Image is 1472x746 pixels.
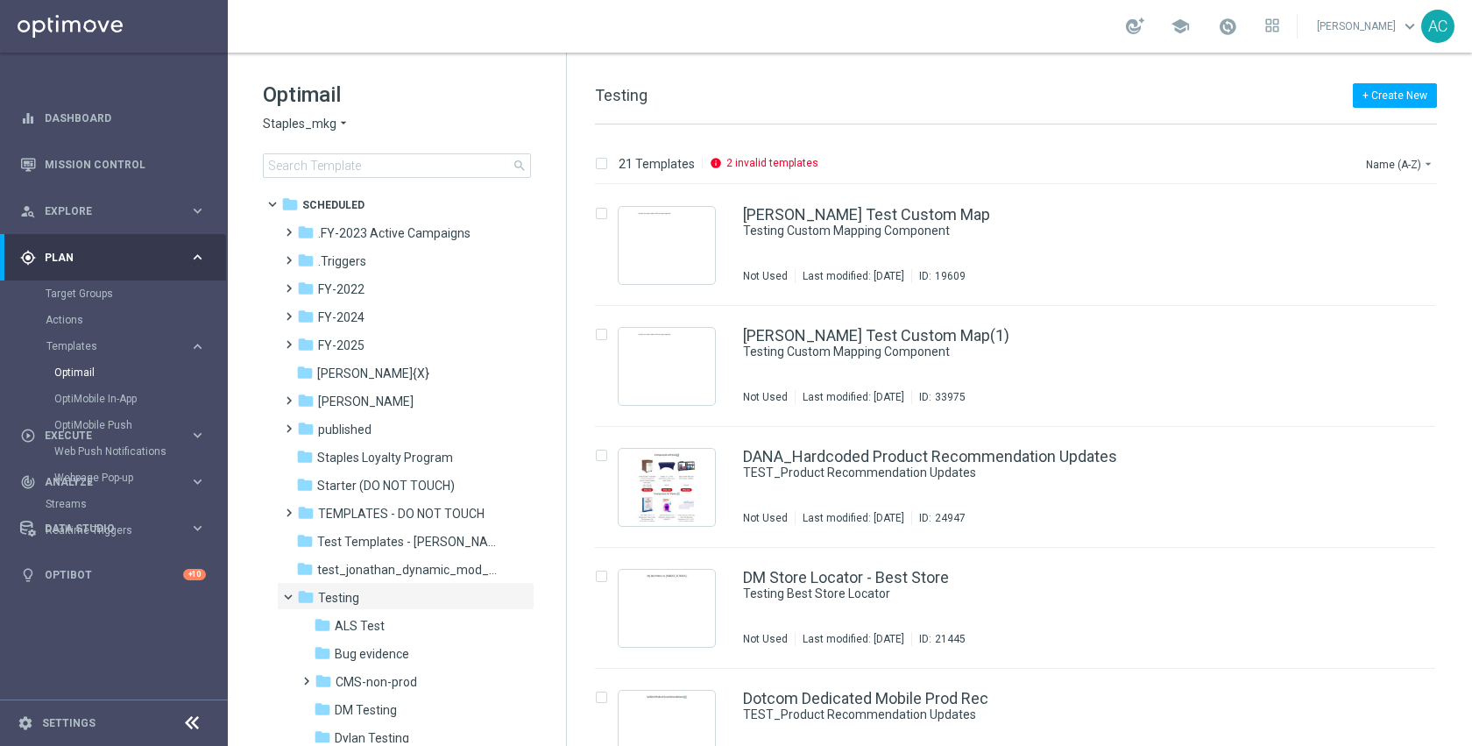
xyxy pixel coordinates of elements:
[743,223,1362,239] div: Testing Custom Mapping Component
[743,344,1321,360] a: Testing Custom Mapping Component
[45,477,189,487] span: Analyze
[710,157,722,169] i: info
[911,390,966,404] div: ID:
[743,570,949,586] a: DM Store Locator - Best Store
[19,204,207,218] button: person_search Explore keyboard_arrow_right
[20,95,206,141] div: Dashboard
[189,473,206,490] i: keyboard_arrow_right
[20,110,36,126] i: equalizer
[743,269,788,283] div: Not Used
[318,394,414,409] span: jonathan_testing_folder
[314,644,331,662] i: folder
[743,707,1321,723] a: TEST_Product Recommendation Updates
[46,287,182,301] a: Target Groups
[296,476,314,494] i: folder
[189,338,206,355] i: keyboard_arrow_right
[189,202,206,219] i: keyboard_arrow_right
[297,336,315,353] i: folder
[796,632,911,646] div: Last modified: [DATE]
[743,465,1362,481] div: TEST_Product Recommendation Updates
[46,339,207,353] button: Templates keyboard_arrow_right
[297,308,315,325] i: folder
[318,506,485,522] span: TEMPLATES - DO NOT TOUCH
[619,156,695,172] p: 21 Templates
[318,309,364,325] span: FY-2024
[335,618,385,634] span: ALS Test
[20,567,36,583] i: lightbulb
[281,195,299,213] i: folder
[302,197,364,213] span: Scheduled
[318,337,364,353] span: FY-2025
[20,250,36,266] i: gps_fixed
[935,632,966,646] div: 21445
[743,328,1009,344] a: [PERSON_NAME] Test Custom Map(1)
[743,707,1362,723] div: TEST_Product Recommendation Updates
[317,534,498,550] span: Test Templates - Jonas
[796,269,911,283] div: Last modified: [DATE]
[623,574,711,643] img: 21445.jpeg
[189,520,206,536] i: keyboard_arrow_right
[1400,17,1419,36] span: keyboard_arrow_down
[317,562,498,578] span: test_jonathan_dynamic_mod_{X}
[911,632,966,646] div: ID:
[46,281,226,307] div: Target Groups
[1421,157,1435,171] i: arrow_drop_down
[45,523,189,534] span: Data Studio
[189,427,206,444] i: keyboard_arrow_right
[317,366,429,381] span: jonathan_pr_test_{X}
[935,511,966,525] div: 24947
[314,728,331,746] i: folder
[317,478,455,494] span: Starter (DO NOT TOUCH)
[335,646,409,662] span: Bug evidence
[743,586,1321,602] a: Testing Best Store Locator
[513,159,527,173] span: search
[20,203,36,219] i: person_search
[743,465,1321,481] a: TEST_Product Recommendation Updates
[45,551,183,598] a: Optibot
[54,392,182,406] a: OptiMobile In-App
[743,223,1321,239] a: Testing Custom Mapping Component
[46,341,172,352] span: Templates
[743,207,990,223] a: [PERSON_NAME] Test Custom Map
[46,313,182,327] a: Actions
[297,420,315,437] i: folder
[19,568,207,582] button: lightbulb Optibot +10
[45,430,189,441] span: Execute
[20,521,189,536] div: Data Studio
[19,475,207,489] button: track_changes Analyze keyboard_arrow_right
[46,341,189,352] div: Templates
[314,700,331,718] i: folder
[336,674,417,690] span: CMS-non-prod
[20,203,189,219] div: Explore
[623,211,711,280] img: 19609.jpeg
[20,250,189,266] div: Plan
[297,252,315,269] i: folder
[315,672,332,690] i: folder
[911,511,966,525] div: ID:
[296,532,314,550] i: folder
[1315,13,1421,39] a: [PERSON_NAME]keyboard_arrow_down
[263,116,350,132] button: Staples_mkg arrow_drop_down
[317,450,453,465] span: Staples Loyalty Program
[595,86,648,104] span: Testing
[935,390,966,404] div: 33975
[45,206,189,217] span: Explore
[297,392,315,409] i: folder
[19,158,207,172] button: Mission Control
[796,390,911,404] div: Last modified: [DATE]
[45,252,189,263] span: Plan
[263,116,336,132] span: Staples_mkg
[45,141,206,188] a: Mission Control
[296,448,314,465] i: folder
[743,586,1362,602] div: Testing Best Store Locator
[263,153,531,178] input: Search Template
[19,111,207,125] button: equalizer Dashboard
[743,632,788,646] div: Not Used
[743,691,988,707] a: Dotcom Dedicated Mobile Prod Rec
[577,427,1468,548] div: Press SPACE to select this row.
[46,333,226,491] div: Templates
[623,453,711,522] img: 24947.jpeg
